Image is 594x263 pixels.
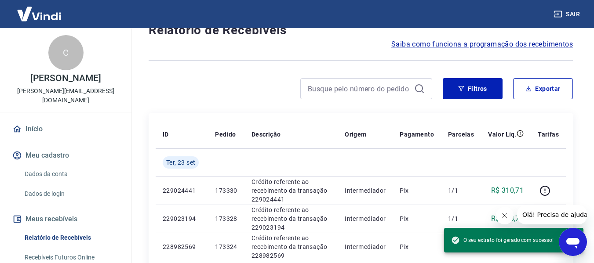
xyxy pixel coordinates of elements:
[559,228,587,256] iframe: Botão para abrir a janela de mensagens
[215,130,236,139] p: Pedido
[21,229,121,247] a: Relatório de Recebíveis
[448,214,474,223] p: 1/1
[538,130,559,139] p: Tarifas
[251,205,331,232] p: Crédito referente ao recebimento da transação 229023194
[7,86,124,105] p: [PERSON_NAME][EMAIL_ADDRESS][DOMAIN_NAME]
[448,130,474,139] p: Parcelas
[21,185,121,203] a: Dados de login
[400,214,434,223] p: Pix
[552,6,583,22] button: Sair
[513,78,573,99] button: Exportar
[30,74,101,83] p: [PERSON_NAME]
[448,186,474,195] p: 1/1
[517,205,587,224] iframe: Mensagem da empresa
[308,82,411,95] input: Busque pelo número do pedido
[163,214,201,223] p: 229023194
[5,6,74,13] span: Olá! Precisa de ajuda?
[496,207,514,224] iframe: Fechar mensagem
[251,177,331,204] p: Crédito referente ao recebimento da transação 229024441
[451,236,554,245] span: O seu extrato foi gerado com sucesso!
[163,130,169,139] p: ID
[11,146,121,165] button: Meu cadastro
[491,185,524,196] p: R$ 310,71
[400,242,434,251] p: Pix
[345,186,386,195] p: Intermediador
[11,209,121,229] button: Meus recebíveis
[11,0,68,27] img: Vindi
[488,130,517,139] p: Valor Líq.
[345,214,386,223] p: Intermediador
[391,39,573,50] a: Saiba como funciona a programação dos recebimentos
[11,119,121,139] a: Início
[251,234,331,260] p: Crédito referente ao recebimento da transação 228982569
[48,35,84,70] div: C
[443,78,503,99] button: Filtros
[400,130,434,139] p: Pagamento
[163,186,201,195] p: 229024441
[21,165,121,183] a: Dados da conta
[215,186,237,195] p: 173330
[149,22,573,39] h4: Relatório de Recebíveis
[215,214,237,223] p: 173328
[400,186,434,195] p: Pix
[163,242,201,251] p: 228982569
[345,242,386,251] p: Intermediador
[345,130,366,139] p: Origem
[215,242,237,251] p: 173324
[166,158,195,167] span: Ter, 23 set
[491,213,524,224] p: R$ 328,73
[251,130,281,139] p: Descrição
